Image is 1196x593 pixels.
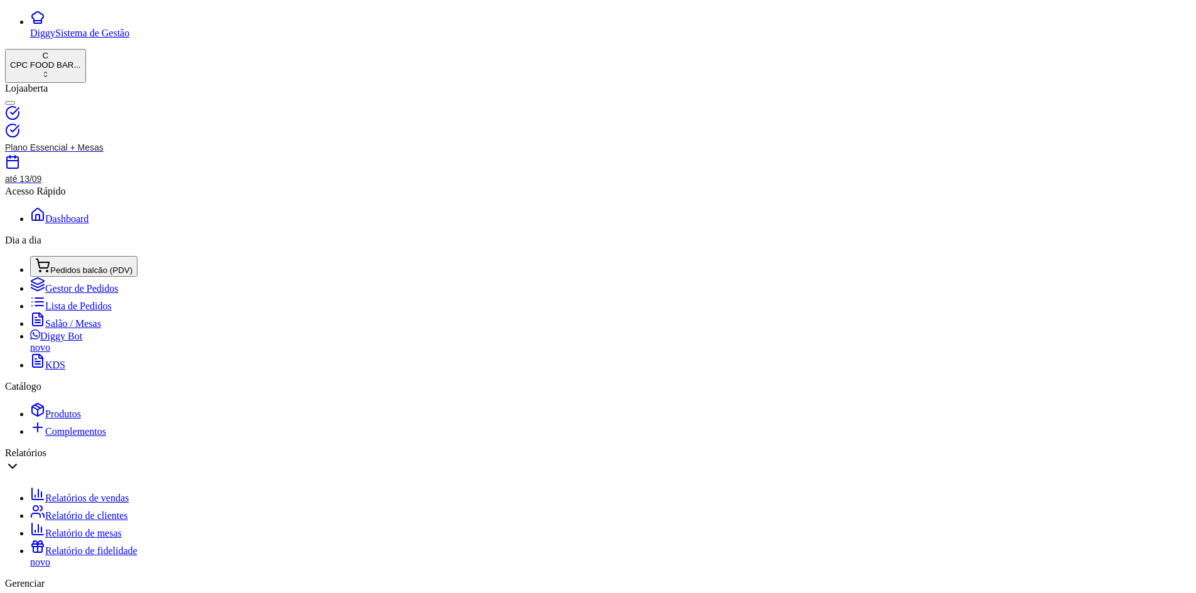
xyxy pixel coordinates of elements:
span: Lista de Pedidos [45,301,112,311]
a: Salão / Mesas [30,318,101,329]
span: Diggy Bot [40,331,82,341]
span: Produtos [45,409,81,419]
div: novo [30,557,1191,568]
span: Relatório de mesas [45,528,122,538]
span: Relatório de fidelidade [45,545,137,556]
div: Catálogo [5,381,1191,392]
button: Select a team [5,49,86,83]
article: Plano Essencial + Mesas [5,141,1191,154]
a: Relatório de clientes [30,510,128,521]
a: Relatórios de vendas [30,493,129,503]
a: Diggy Botnovo [30,331,1191,353]
a: Produtos [30,409,81,419]
a: KDS [30,360,65,370]
div: Acesso Rápido [5,186,1191,197]
span: Pedidos balcão (PDV) [50,265,132,275]
div: CPC FOOD BAR ... [10,60,81,70]
a: Gestor de Pedidos [30,283,118,294]
span: Relatórios [5,447,46,458]
div: Loja aberta [5,83,1191,94]
span: C [42,51,48,60]
a: Complementos [30,426,106,437]
span: Salão / Mesas [45,318,101,329]
span: Relatório de clientes [45,510,128,521]
div: Gerenciar [5,578,1191,589]
a: Relatório de mesas [30,528,122,538]
button: Pedidos balcão (PDV) [30,256,137,277]
span: Complementos [45,426,106,437]
span: Dashboard [45,213,89,224]
article: até 13/09 [5,172,1191,186]
div: Dia a dia [5,235,1191,246]
span: Relatórios de vendas [45,493,129,503]
span: Diggy [30,28,55,38]
a: Relatório de fidelidadenovo [30,545,1191,568]
a: DiggySistema de Gestão [30,10,1191,39]
button: Alterar Status [5,101,15,105]
span: KDS [45,360,65,370]
div: novo [30,342,1191,353]
span: Sistema de Gestão [55,28,129,38]
a: Dashboard [30,213,89,224]
a: Lista de Pedidos [30,301,112,311]
a: Plano Essencial + Mesasaté 13/09 [5,105,1191,186]
span: Gestor de Pedidos [45,283,118,294]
